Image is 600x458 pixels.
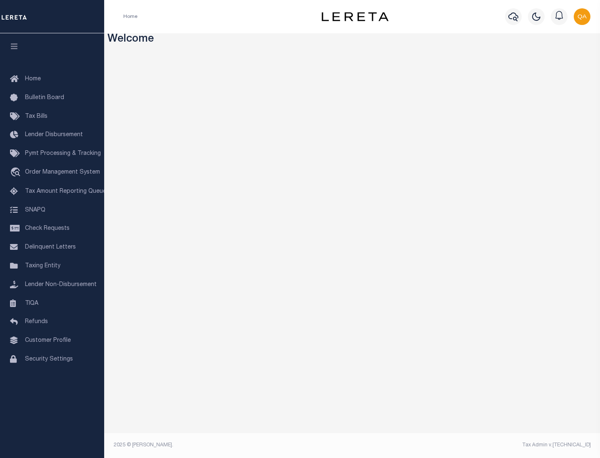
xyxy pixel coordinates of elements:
i: travel_explore [10,167,23,178]
span: Tax Amount Reporting Queue [25,189,106,194]
span: Delinquent Letters [25,244,76,250]
span: Tax Bills [25,114,47,119]
span: Taxing Entity [25,263,60,269]
span: Refunds [25,319,48,325]
span: Order Management System [25,169,100,175]
div: Tax Admin v.[TECHNICAL_ID] [358,441,591,449]
li: Home [123,13,137,20]
span: Bulletin Board [25,95,64,101]
span: Security Settings [25,356,73,362]
span: Lender Disbursement [25,132,83,138]
div: 2025 © [PERSON_NAME]. [107,441,352,449]
span: SNAPQ [25,207,45,213]
img: logo-dark.svg [322,12,388,21]
span: Pymt Processing & Tracking [25,151,101,157]
span: Customer Profile [25,338,71,343]
span: Home [25,76,41,82]
h3: Welcome [107,33,597,46]
span: Lender Non-Disbursement [25,282,97,288]
span: Check Requests [25,226,70,231]
img: svg+xml;base64,PHN2ZyB4bWxucz0iaHR0cDovL3d3dy53My5vcmcvMjAwMC9zdmciIHBvaW50ZXItZXZlbnRzPSJub25lIi... [574,8,590,25]
span: TIQA [25,300,38,306]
